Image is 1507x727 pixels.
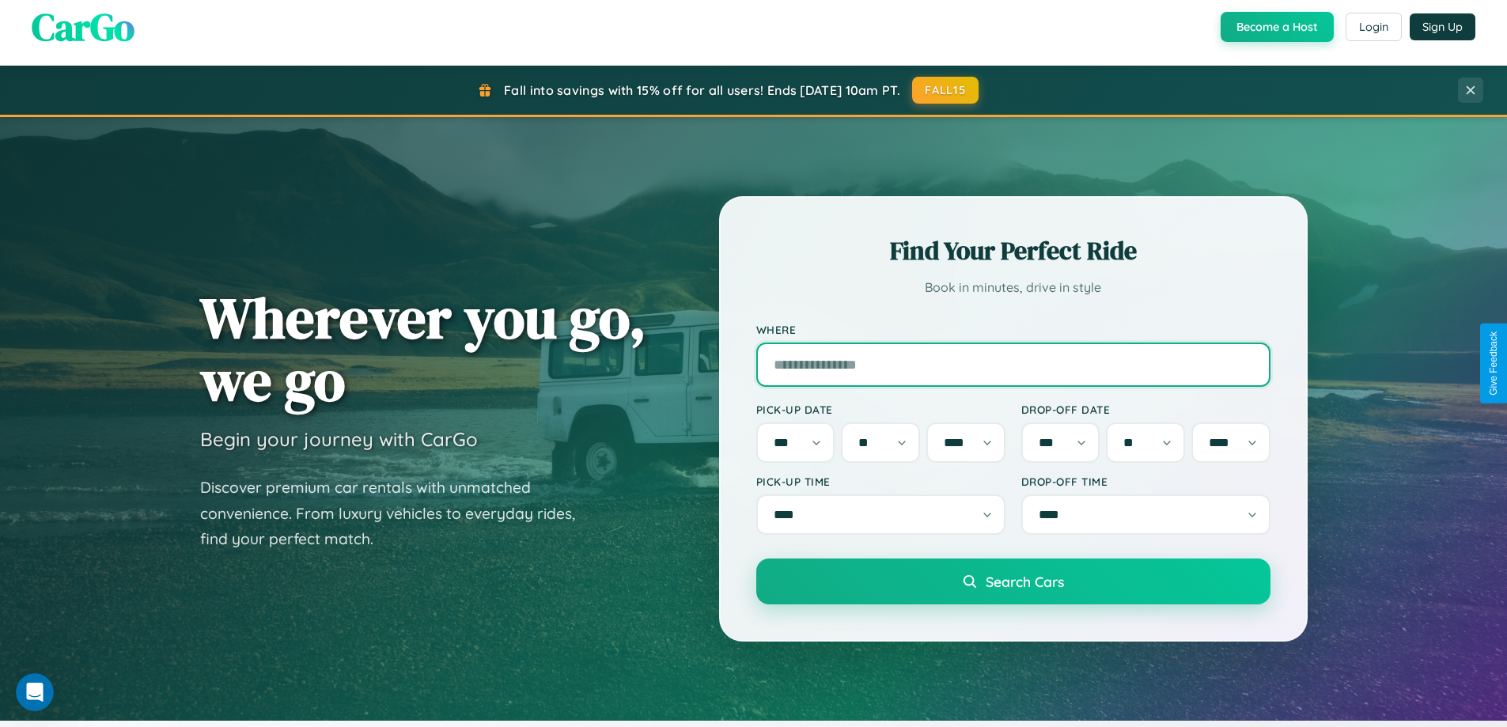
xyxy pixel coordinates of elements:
button: Sign Up [1410,13,1475,40]
label: Where [756,323,1270,336]
span: Fall into savings with 15% off for all users! Ends [DATE] 10am PT. [504,82,900,98]
p: Discover premium car rentals with unmatched convenience. From luxury vehicles to everyday rides, ... [200,475,596,552]
span: Search Cars [986,573,1064,590]
label: Pick-up Time [756,475,1005,488]
span: CarGo [32,1,134,53]
iframe: Intercom live chat [16,673,54,711]
button: Login [1346,13,1402,41]
label: Drop-off Date [1021,403,1270,416]
div: Give Feedback [1488,331,1499,396]
label: Pick-up Date [756,403,1005,416]
p: Book in minutes, drive in style [756,276,1270,299]
button: Become a Host [1221,12,1334,42]
label: Drop-off Time [1021,475,1270,488]
h2: Find Your Perfect Ride [756,233,1270,268]
h3: Begin your journey with CarGo [200,427,478,451]
h1: Wherever you go, we go [200,286,646,411]
button: FALL15 [912,77,979,104]
button: Search Cars [756,559,1270,604]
